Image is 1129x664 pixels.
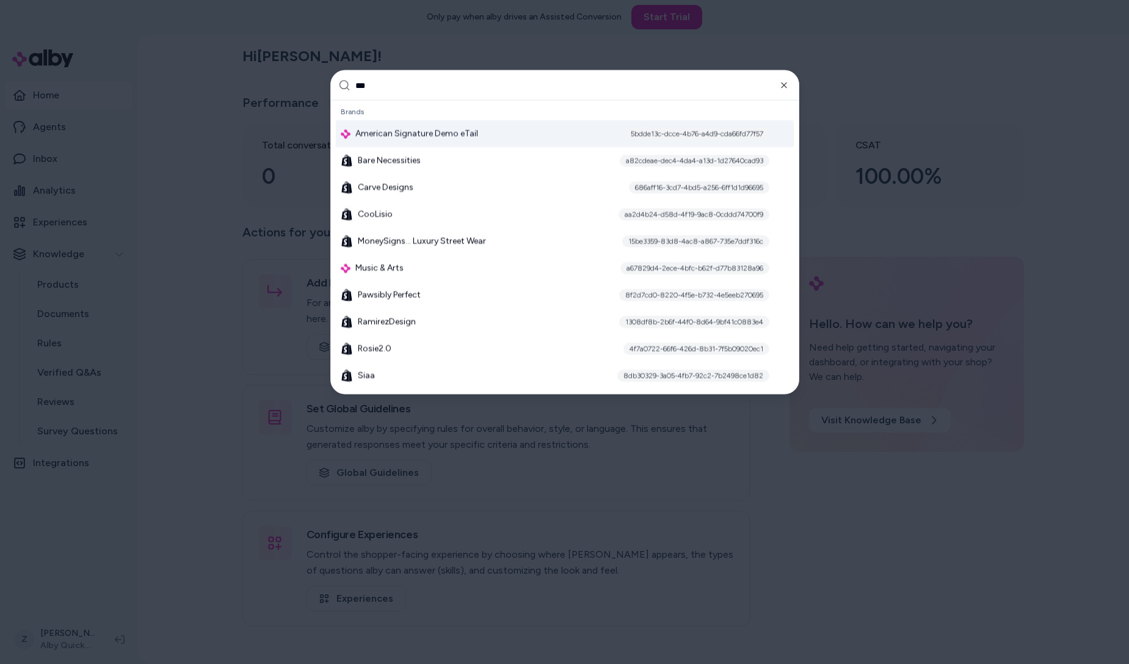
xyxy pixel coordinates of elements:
div: 8f2d7cd0-8220-4f5e-b732-4e5eeb270695 [619,289,769,301]
span: RamirezDesign [358,316,416,328]
span: Rosie2.0 [358,343,391,355]
div: 4f7a0722-66f6-426d-8b31-7f5b09020ec1 [623,343,769,355]
div: 8db30329-3a05-4fb7-92c2-7b2498ce1d82 [617,370,769,382]
img: alby Logo [341,263,350,273]
span: Carve Designs [358,181,413,194]
div: 686aff16-3cd7-4bd5-a256-6ff1d1d96695 [629,181,769,194]
span: MoneySigns… Luxury Street Wear [358,235,486,247]
div: Brands [336,103,794,120]
div: Suggestions [331,101,799,394]
span: Music & Arts [355,262,404,274]
span: Pawsibly Perfect [358,289,421,301]
img: alby Logo [341,129,350,139]
div: 1308df8b-2b6f-44f0-8d64-9bf41c0883e4 [619,316,769,328]
div: 15be3359-83d8-4ac8-a867-735e7ddf316c [622,235,769,247]
div: a82cdeae-dec4-4da4-a13d-1d27640cad93 [620,155,769,167]
span: Siaa [358,370,375,382]
div: aa2d4b24-d58d-4f19-9ac8-0cddd74700f9 [619,208,769,221]
span: CooLisio [358,208,393,221]
span: Bare Necessities [358,155,421,167]
div: a67829d4-2ece-4bfc-b62f-d77b83128a96 [620,262,769,274]
div: 5bdde13c-dcce-4b76-a4d9-cda66fd77f57 [625,128,769,140]
span: American Signature Demo eTail [355,128,478,140]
